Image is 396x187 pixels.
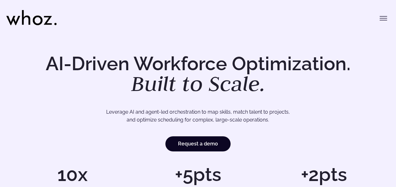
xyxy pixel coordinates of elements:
[31,108,365,124] p: Leverage AI and agent-led orchestration to map skills, match talent to projects, and optimize sch...
[131,70,265,97] em: Built to Scale.
[138,165,258,184] h1: +5pts
[37,54,359,94] h1: AI-Driven Workforce Optimization.
[264,165,383,184] h1: +2pts
[13,165,132,184] h1: 10x
[165,136,231,151] a: Request a demo
[377,12,390,25] button: Toggle menu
